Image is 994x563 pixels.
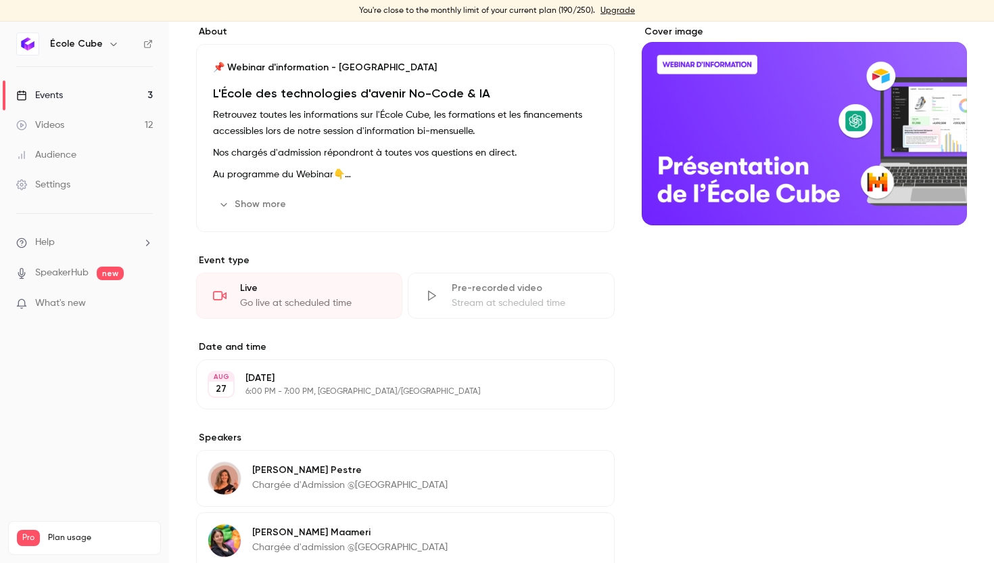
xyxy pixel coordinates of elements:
[208,462,241,495] img: Caroline Pestre
[216,382,227,396] p: 27
[252,478,448,492] p: Chargée d'Admission @[GEOGRAPHIC_DATA]
[213,194,294,215] button: Show more
[209,372,233,382] div: AUG
[17,530,40,546] span: Pro
[213,107,598,139] p: Retrouvez toutes les informations sur l'École Cube, les formations et les financements accessible...
[252,526,448,539] p: [PERSON_NAME] Maameri
[642,25,967,225] section: Cover image
[213,145,598,161] p: Nos chargés d'admission répondront à toutes vos questions en direct.
[213,61,598,74] p: 📌 Webinar d'information - [GEOGRAPHIC_DATA]
[16,178,70,192] div: Settings
[48,533,152,543] span: Plan usage
[240,281,385,295] div: Live
[213,85,598,102] h1: L'École des technologies d'avenir No-Code & IA
[240,296,385,310] div: Go live at scheduled time
[208,524,241,557] img: Laura Maameri
[452,296,597,310] div: Stream at scheduled time
[408,273,614,319] div: Pre-recorded videoStream at scheduled time
[16,89,63,102] div: Events
[245,371,543,385] p: [DATE]
[196,273,402,319] div: LiveGo live at scheduled time
[35,296,86,311] span: What's new
[252,541,448,554] p: Chargée d'admission @[GEOGRAPHIC_DATA]
[137,298,153,310] iframe: Noticeable Trigger
[16,118,64,132] div: Videos
[252,464,448,477] p: [PERSON_NAME] Pestre
[642,25,967,39] label: Cover image
[600,5,635,16] a: Upgrade
[97,267,124,280] span: new
[196,254,615,267] p: Event type
[50,37,103,51] h6: École Cube
[17,33,39,55] img: École Cube
[16,235,153,250] li: help-dropdown-opener
[245,386,543,397] p: 6:00 PM - 7:00 PM, [GEOGRAPHIC_DATA]/[GEOGRAPHIC_DATA]
[35,266,89,280] a: SpeakerHub
[196,25,615,39] label: About
[196,340,615,354] label: Date and time
[35,235,55,250] span: Help
[196,431,615,445] label: Speakers
[452,281,597,295] div: Pre-recorded video
[196,450,615,507] div: Caroline Pestre[PERSON_NAME] PestreChargée d'Admission @[GEOGRAPHIC_DATA]
[213,166,598,183] p: Au programme du Webinar👇
[16,148,76,162] div: Audience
